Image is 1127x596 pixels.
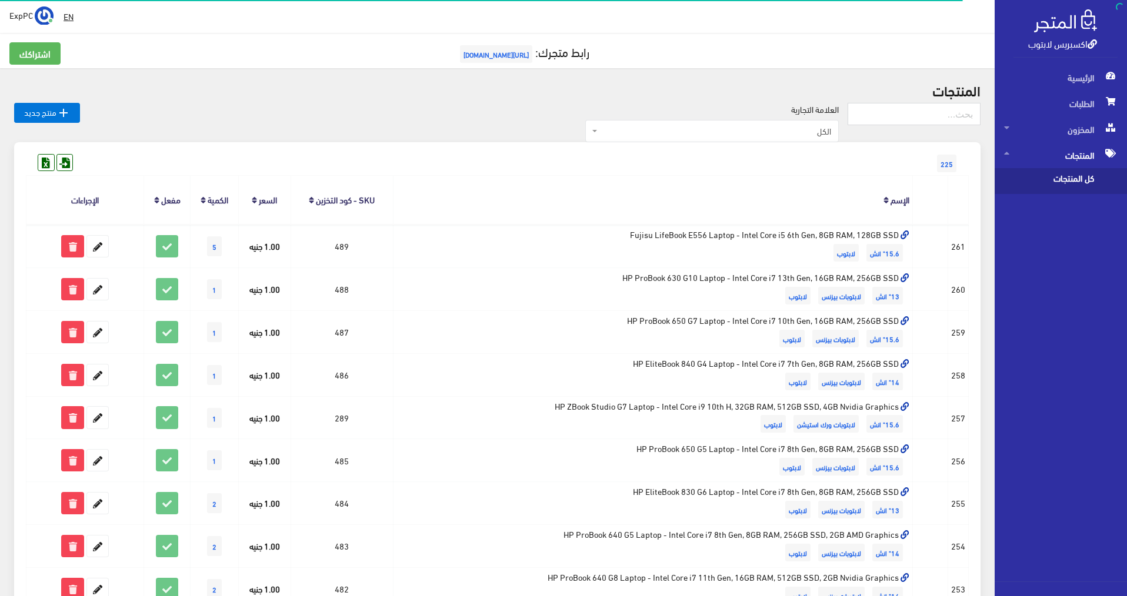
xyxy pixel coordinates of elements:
td: 254 [948,525,969,568]
td: 488 [291,268,393,311]
u: EN [64,9,74,24]
td: HP ProBook 650 G7 Laptop - Intel Core i7 10th Gen, 16GB RAM, 256GB SSD [393,310,913,353]
a: السعر [259,191,277,207]
td: HP EliteBook 840 G4 Laptop - Intel Core i7 7th Gen, 8GB RAM, 256GB SSD [393,353,913,396]
span: 1 [207,408,222,428]
td: 486 [291,353,393,396]
span: ExpPC [9,8,33,22]
span: لابتوبات ورك استيشن [793,415,859,433]
span: 2 [207,536,222,556]
span: لابتوبات بيزنس [812,330,859,347]
span: 1 [207,279,222,299]
span: المخزون [1004,116,1118,142]
a: الرئيسية [995,65,1127,91]
a: رابط متجرك:[URL][DOMAIN_NAME] [457,41,589,62]
td: 1.00 جنيه [239,439,291,482]
td: 259 [948,310,969,353]
td: 489 [291,225,393,267]
span: لابتوب [779,458,805,476]
label: العلامة التجارية [791,103,839,116]
span: [URL][DOMAIN_NAME] [460,45,532,63]
iframe: Drift Widget Chat Controller [14,515,59,560]
h2: المنتجات [14,82,981,98]
td: HP ProBook 640 G5 Laptop - Intel Core i7 8th Gen, 8GB RAM, 256GB SSD, 2GB AMD Graphics [393,525,913,568]
span: 15.6" انش [866,244,903,262]
td: HP ZBook Studio G7 Laptop - Intel Core i9 10th H, 32GB RAM, 512GB SSD, 4GB Nvidia Graphics [393,396,913,439]
span: لابتوب [785,287,811,304]
td: 1.00 جنيه [239,525,291,568]
span: الكل [600,125,831,137]
td: 289 [291,396,393,439]
a: اشتراكك [9,42,61,65]
span: 15.6" انش [866,458,903,476]
span: 1 [207,365,222,385]
a: منتج جديد [14,103,80,123]
a: المنتجات [995,142,1127,168]
span: 14" انش [872,544,903,561]
td: 256 [948,439,969,482]
span: 2 [207,493,222,513]
span: لابتوب [785,544,811,561]
span: لابتوب [779,330,805,347]
td: 483 [291,525,393,568]
td: 487 [291,310,393,353]
td: 485 [291,439,393,482]
td: 258 [948,353,969,396]
a: ... ExpPC [9,6,54,25]
td: HP ProBook 630 G10 Laptop - Intel Core i7 13th Gen, 16GB RAM, 256GB SSD [393,268,913,311]
span: لابتوب [785,373,811,390]
span: لابتوبات بيزنس [818,501,865,518]
td: 261 [948,225,969,267]
span: 14" انش [872,373,903,390]
span: لابتوبات بيزنس [818,287,865,304]
a: كل المنتجات [995,168,1127,194]
span: 13" انش [872,287,903,304]
span: 1 [207,450,222,470]
td: 1.00 جنيه [239,225,291,267]
td: 484 [291,482,393,525]
td: 255 [948,482,969,525]
span: 1 [207,322,222,342]
span: 225 [937,155,956,172]
span: كل المنتجات [1004,168,1093,194]
span: 15.6" انش [866,330,903,347]
td: 260 [948,268,969,311]
td: 1.00 جنيه [239,482,291,525]
i:  [56,106,71,120]
td: Fujisu LifeBook E556 Laptop - Intel Core i5 6th Gen, 8GB RAM, 128GB SSD [393,225,913,267]
img: ... [35,6,54,25]
a: اكسبريس لابتوب [1028,35,1097,52]
a: SKU - كود التخزين [316,191,375,207]
th: الإجراءات [26,176,144,225]
span: الرئيسية [1004,65,1118,91]
td: 1.00 جنيه [239,268,291,311]
td: 257 [948,396,969,439]
span: لابتوبات بيزنس [818,544,865,561]
a: EN [59,6,78,27]
td: HP ProBook 650 G5 Laptop - Intel Core i7 8th Gen, 8GB RAM, 256GB SSD [393,439,913,482]
span: لابتوبات بيزنس [812,458,859,476]
span: الكل [585,120,839,142]
span: 5 [207,236,222,256]
a: الكمية [208,191,228,207]
input: بحث... [848,103,981,125]
a: الطلبات [995,91,1127,116]
td: 1.00 جنيه [239,396,291,439]
span: لابتوب [785,501,811,518]
a: المخزون [995,116,1127,142]
span: لابتوب [833,244,859,262]
span: 15.6" انش [866,415,903,433]
span: المنتجات [1004,142,1118,168]
img: . [1034,9,1097,32]
td: 1.00 جنيه [239,353,291,396]
a: الإسم [891,191,909,207]
a: مفعل [161,191,181,207]
span: 13" انش [872,501,903,518]
td: HP EliteBook 830 G6 Laptop - Intel Core i7 8th Gen, 8GB RAM, 256GB SSD [393,482,913,525]
td: 1.00 جنيه [239,310,291,353]
span: لابتوب [761,415,786,433]
span: الطلبات [1004,91,1118,116]
span: لابتوبات بيزنس [818,373,865,390]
